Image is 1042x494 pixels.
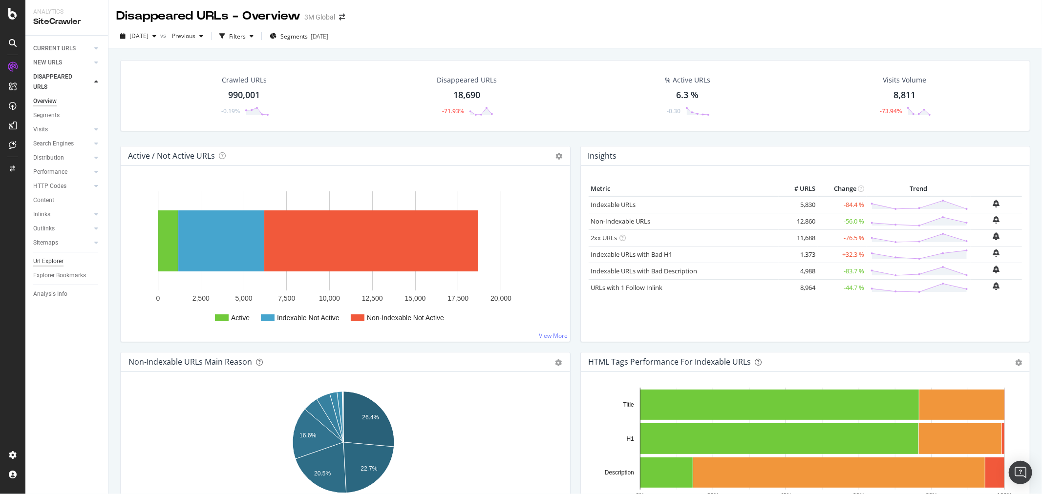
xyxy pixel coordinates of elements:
[116,28,160,44] button: [DATE]
[277,314,340,322] text: Indexable Not Active
[993,232,1000,240] div: bell-plus
[623,401,634,408] text: Title
[128,149,215,163] h4: Active / Not Active URLs
[314,470,331,477] text: 20.5%
[33,96,101,106] a: Overview
[867,182,971,196] th: Trend
[665,75,710,85] div: % Active URLs
[168,32,195,40] span: Previous
[591,217,651,226] a: Non-Indexable URLs
[33,167,67,177] div: Performance
[626,435,634,442] text: H1
[304,12,335,22] div: 3M Global
[311,32,328,41] div: [DATE]
[222,75,267,85] div: Crawled URLs
[33,238,91,248] a: Sitemaps
[128,357,252,367] div: Non-Indexable URLs Main Reason
[33,209,50,220] div: Inlinks
[437,75,497,85] div: Disappeared URLs
[779,213,818,229] td: 12,860
[880,107,902,115] div: -73.94%
[299,432,316,439] text: 16.6%
[33,124,48,135] div: Visits
[339,14,345,21] div: arrow-right-arrow-left
[116,8,300,24] div: Disappeared URLs - Overview
[818,263,867,279] td: -83.7 %
[33,181,91,191] a: HTTP Codes
[667,107,680,115] div: -0.30
[361,465,377,472] text: 22.7%
[215,28,257,44] button: Filters
[779,246,818,263] td: 1,373
[33,43,76,54] div: CURRENT URLS
[33,238,58,248] div: Sitemaps
[160,31,168,40] span: vs
[490,294,511,302] text: 20,000
[591,267,698,275] a: Indexable URLs with Bad Description
[33,96,57,106] div: Overview
[33,110,101,121] a: Segments
[818,279,867,296] td: -44.7 %
[818,246,867,263] td: +32.3 %
[556,153,563,160] i: Options
[33,58,62,68] div: NEW URLS
[33,16,100,27] div: SiteCrawler
[33,153,91,163] a: Distribution
[266,28,332,44] button: Segments[DATE]
[33,209,91,220] a: Inlinks
[993,249,1000,257] div: bell-plus
[221,107,240,115] div: -0.19%
[33,167,91,177] a: Performance
[405,294,426,302] text: 15,000
[235,294,252,302] text: 5,000
[33,270,101,281] a: Explorer Bookmarks
[779,229,818,246] td: 11,688
[33,43,91,54] a: CURRENT URLS
[231,314,250,322] text: Active
[33,224,91,234] a: Outlinks
[33,289,101,299] a: Analysis Info
[1009,461,1032,484] div: Open Intercom Messenger
[129,32,149,40] span: 2025 Sep. 14th
[993,200,1000,207] div: bell-plus
[367,314,444,322] text: Non-Indexable Not Active
[589,182,779,196] th: Metric
[818,182,867,196] th: Change
[779,263,818,279] td: 4,988
[33,224,55,234] div: Outlinks
[33,256,101,267] a: Url Explorer
[33,256,64,267] div: Url Explorer
[555,359,562,366] div: gear
[779,279,818,296] td: 8,964
[33,124,91,135] a: Visits
[128,182,558,334] div: A chart.
[883,75,926,85] div: Visits Volume
[818,196,867,213] td: -84.4 %
[33,72,83,92] div: DISAPPEARED URLS
[33,195,101,206] a: Content
[442,107,464,115] div: -71.93%
[319,294,340,302] text: 10,000
[33,8,100,16] div: Analytics
[993,216,1000,224] div: bell-plus
[591,250,673,259] a: Indexable URLs with Bad H1
[993,282,1000,290] div: bell-plus
[156,294,160,302] text: 0
[168,28,207,44] button: Previous
[278,294,295,302] text: 7,500
[588,149,617,163] h4: Insights
[362,414,379,421] text: 26.4%
[280,32,308,41] span: Segments
[818,229,867,246] td: -76.5 %
[1015,359,1022,366] div: gear
[589,357,751,367] div: HTML Tags Performance for Indexable URLs
[33,181,66,191] div: HTTP Codes
[779,182,818,196] th: # URLS
[604,469,634,476] text: Description
[228,89,260,102] div: 990,001
[33,72,91,92] a: DISAPPEARED URLS
[676,89,699,102] div: 6.3 %
[447,294,468,302] text: 17,500
[779,196,818,213] td: 5,830
[229,32,246,41] div: Filters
